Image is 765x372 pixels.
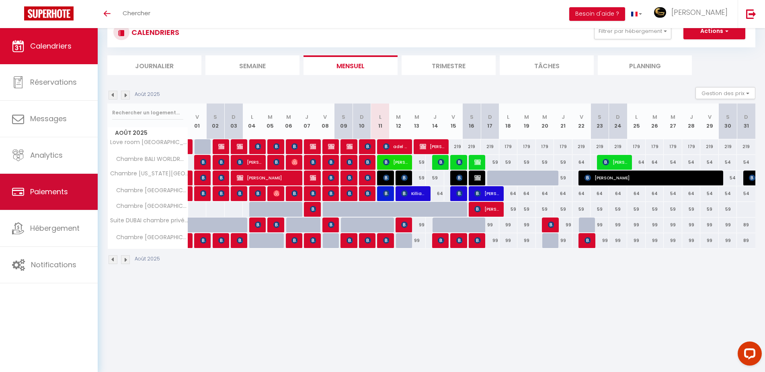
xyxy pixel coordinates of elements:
div: 59 [572,202,591,217]
div: 64 [627,186,646,201]
span: [PERSON_NAME] [273,139,279,154]
th: 28 [682,104,701,139]
span: Vásárhelyi Éva [365,154,371,170]
th: 18 [499,104,518,139]
span: [PERSON_NAME] [401,170,407,185]
span: [PERSON_NAME] [456,170,462,185]
div: 59 [627,202,646,217]
div: 99 [517,218,536,232]
abbr: M [524,113,529,121]
a: [PERSON_NAME] [188,233,192,248]
a: [PERSON_NAME] [188,171,192,186]
div: 99 [664,233,682,248]
div: 99 [591,218,609,232]
th: 06 [279,104,298,139]
li: Semaine [205,55,299,75]
span: Paiements [30,187,68,197]
span: [PERSON_NAME] [347,186,353,201]
div: 99 [627,218,646,232]
div: 54 [737,186,755,201]
span: [PERSON_NAME] [456,154,462,170]
div: 64 [572,186,591,201]
th: 24 [609,104,628,139]
span: Analytics [30,150,63,160]
div: 64 [609,186,628,201]
div: 89 [737,233,755,248]
abbr: D [360,113,364,121]
div: 99 [554,218,572,232]
span: ourahou khalil [291,139,297,154]
div: 99 [554,233,572,248]
abbr: V [580,113,583,121]
span: [PERSON_NAME] terrisse [347,170,353,185]
p: Août 2025 [135,91,160,98]
abbr: D [488,113,492,121]
img: Super Booking [24,6,74,20]
th: 26 [646,104,664,139]
th: 16 [462,104,481,139]
div: 99 [408,233,426,248]
span: Chambre [GEOGRAPHIC_DATA] [109,186,189,195]
span: [PERSON_NAME] [365,139,371,154]
div: 59 [646,202,664,217]
div: 54 [664,155,682,170]
div: 64 [517,186,536,201]
abbr: V [708,113,712,121]
span: [PERSON_NAME] [328,154,334,170]
div: 99 [609,233,628,248]
div: 59 [609,202,628,217]
span: [PERSON_NAME] [200,154,206,170]
span: Hébergement [30,223,80,233]
th: 13 [408,104,426,139]
div: 54 [700,186,719,201]
span: [PERSON_NAME] [255,139,261,154]
a: Ilyes Menaa [188,139,192,154]
span: Love room [GEOGRAPHIC_DATA] by sunnyroom [109,139,189,145]
span: [PERSON_NAME] [365,233,371,248]
div: 59 [517,202,536,217]
abbr: L [251,113,253,121]
span: Chambre BALI WORLDROOM [109,155,189,164]
abbr: J [690,113,693,121]
li: Mensuel [304,55,398,75]
div: 54 [719,171,737,185]
div: 54 [719,155,737,170]
abbr: S [726,113,730,121]
li: Journalier [107,55,201,75]
span: Suite DUBAI chambre privée avec espace commun [109,218,189,224]
th: 14 [426,104,444,139]
span: [PERSON_NAME] [328,217,334,232]
th: 05 [261,104,280,139]
div: 64 [682,186,701,201]
span: Chercher [123,9,150,17]
span: Killian Dahy [401,186,426,201]
div: 99 [609,218,628,232]
div: 219 [591,139,609,154]
div: 54 [700,155,719,170]
div: 59 [591,202,609,217]
th: 12 [389,104,408,139]
abbr: S [342,113,345,121]
span: [PERSON_NAME] [383,154,408,170]
span: Capoccitti Agnese [255,186,261,201]
span: [PERSON_NAME] [603,154,627,170]
abbr: L [379,113,381,121]
span: Notifications [31,260,76,270]
li: Trimestre [402,55,496,75]
div: 99 [682,233,701,248]
div: 99 [591,233,609,248]
div: 64 [591,186,609,201]
div: 54 [737,155,755,170]
p: Août 2025 [135,255,160,263]
div: 59 [408,155,426,170]
abbr: J [562,113,565,121]
div: 179 [664,139,682,154]
div: 219 [737,139,755,154]
span: Chambre [US_STATE][GEOGRAPHIC_DATA] [109,171,189,177]
abbr: L [635,113,638,121]
span: [PERSON_NAME] [347,233,353,248]
div: 59 [426,171,444,185]
abbr: M [268,113,273,121]
abbr: M [671,113,675,121]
